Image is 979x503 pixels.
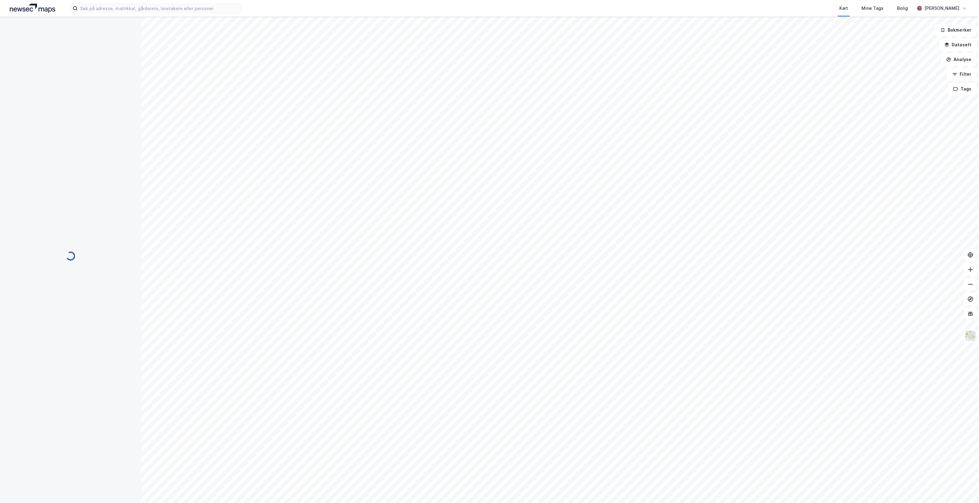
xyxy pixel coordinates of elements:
[948,83,977,95] button: Tags
[948,474,979,503] iframe: Chat Widget
[965,330,976,342] img: Z
[66,251,75,261] img: spinner.a6d8c91a73a9ac5275cf975e30b51cfb.svg
[941,53,977,66] button: Analyse
[897,5,908,12] div: Bolig
[78,4,242,13] input: Søk på adresse, matrikkel, gårdeiere, leietakere eller personer
[861,5,884,12] div: Mine Tags
[939,39,977,51] button: Datasett
[947,68,977,80] button: Filter
[10,4,55,13] img: logo.a4113a55bc3d86da70a041830d287a7e.svg
[924,5,959,12] div: [PERSON_NAME]
[839,5,848,12] div: Kart
[935,24,977,36] button: Bokmerker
